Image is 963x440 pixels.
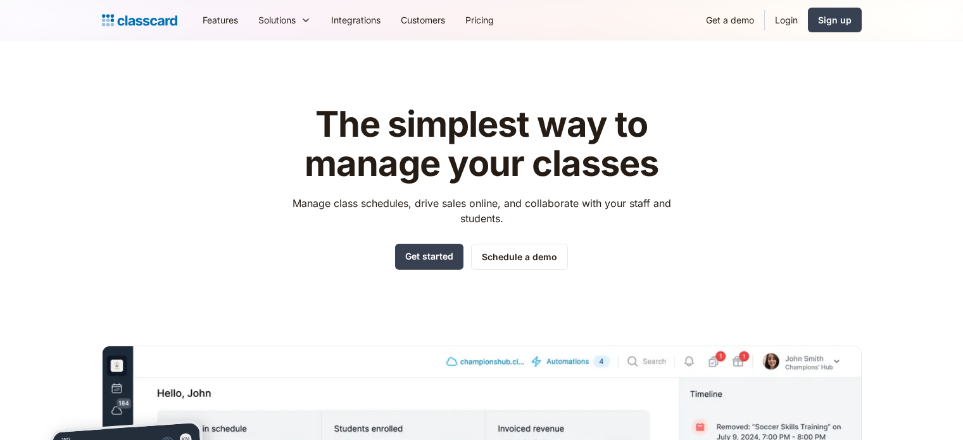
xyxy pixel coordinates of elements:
[696,6,764,34] a: Get a demo
[102,11,177,29] a: home
[248,6,321,34] div: Solutions
[455,6,504,34] a: Pricing
[280,196,683,226] p: Manage class schedules, drive sales online, and collaborate with your staff and students.
[765,6,808,34] a: Login
[192,6,248,34] a: Features
[280,105,683,183] h1: The simplest way to manage your classes
[395,244,463,270] a: Get started
[391,6,455,34] a: Customers
[808,8,862,32] a: Sign up
[471,244,568,270] a: Schedule a demo
[321,6,391,34] a: Integrations
[818,13,852,27] div: Sign up
[258,13,296,27] div: Solutions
